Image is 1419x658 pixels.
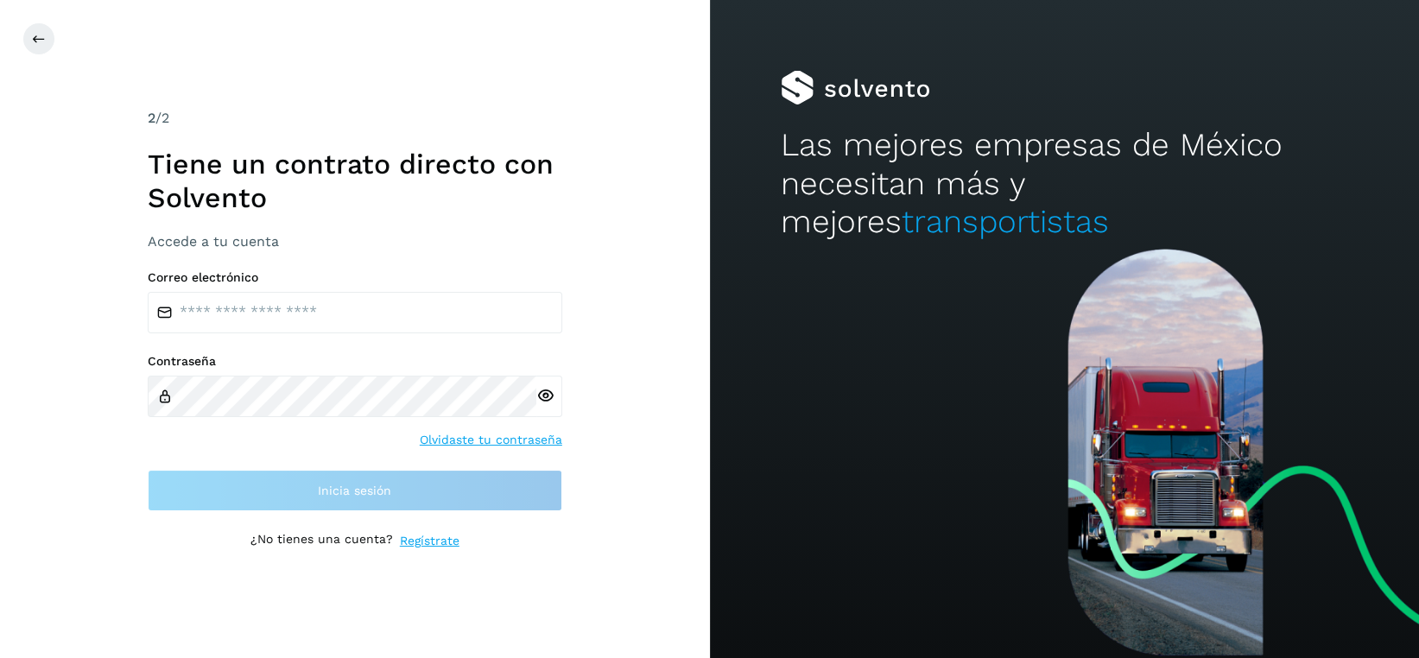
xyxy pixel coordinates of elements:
[400,532,459,550] a: Regístrate
[148,108,562,129] div: /2
[148,270,562,285] label: Correo electrónico
[318,484,391,497] span: Inicia sesión
[148,470,562,511] button: Inicia sesión
[902,203,1109,240] span: transportistas
[148,354,562,369] label: Contraseña
[148,148,562,214] h1: Tiene un contrato directo con Solvento
[148,110,155,126] span: 2
[781,126,1348,241] h2: Las mejores empresas de México necesitan más y mejores
[148,233,562,250] h3: Accede a tu cuenta
[420,431,562,449] a: Olvidaste tu contraseña
[250,532,393,550] p: ¿No tienes una cuenta?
